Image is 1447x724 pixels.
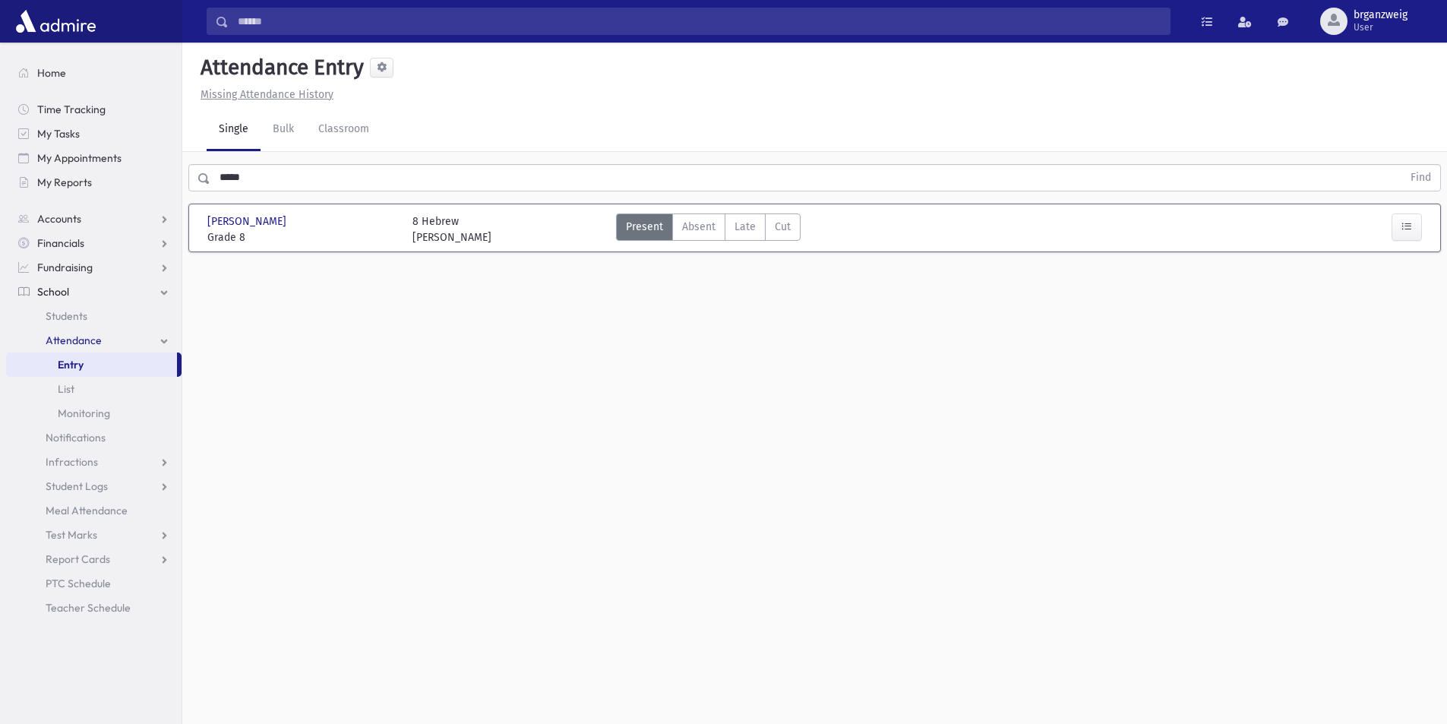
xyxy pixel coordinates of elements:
span: Financials [37,236,84,250]
div: AttTypes [616,213,801,245]
span: My Tasks [37,127,80,141]
h5: Attendance Entry [194,55,364,81]
a: My Reports [6,170,182,194]
span: Accounts [37,212,81,226]
span: Students [46,309,87,323]
span: School [37,285,69,299]
a: School [6,280,182,304]
a: Student Logs [6,474,182,498]
span: Attendance [46,334,102,347]
span: Infractions [46,455,98,469]
span: Late [735,219,756,235]
a: Time Tracking [6,97,182,122]
span: Time Tracking [37,103,106,116]
span: Cut [775,219,791,235]
span: Monitoring [58,406,110,420]
a: Entry [6,353,177,377]
span: Student Logs [46,479,108,493]
a: Monitoring [6,401,182,425]
a: Report Cards [6,547,182,571]
span: brganzweig [1354,9,1408,21]
a: Students [6,304,182,328]
span: My Reports [37,175,92,189]
a: Infractions [6,450,182,474]
span: Present [626,219,663,235]
img: AdmirePro [12,6,100,36]
span: Fundraising [37,261,93,274]
span: Report Cards [46,552,110,566]
span: Grade 8 [207,229,397,245]
span: User [1354,21,1408,33]
a: Fundraising [6,255,182,280]
span: Test Marks [46,528,97,542]
span: My Appointments [37,151,122,165]
a: List [6,377,182,401]
a: Single [207,109,261,151]
div: 8 Hebrew [PERSON_NAME] [412,213,491,245]
span: Meal Attendance [46,504,128,517]
button: Find [1401,165,1440,191]
a: Attendance [6,328,182,353]
a: Accounts [6,207,182,231]
span: [PERSON_NAME] [207,213,289,229]
span: Absent [682,219,716,235]
a: Classroom [306,109,381,151]
u: Missing Attendance History [201,88,333,101]
a: Financials [6,231,182,255]
span: Notifications [46,431,106,444]
span: Teacher Schedule [46,601,131,615]
a: My Tasks [6,122,182,146]
span: PTC Schedule [46,577,111,590]
a: Teacher Schedule [6,596,182,620]
a: Home [6,61,182,85]
a: My Appointments [6,146,182,170]
input: Search [229,8,1170,35]
span: Home [37,66,66,80]
a: Meal Attendance [6,498,182,523]
a: Notifications [6,425,182,450]
span: Entry [58,358,84,371]
a: Bulk [261,109,306,151]
span: List [58,382,74,396]
a: Missing Attendance History [194,88,333,101]
a: PTC Schedule [6,571,182,596]
a: Test Marks [6,523,182,547]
